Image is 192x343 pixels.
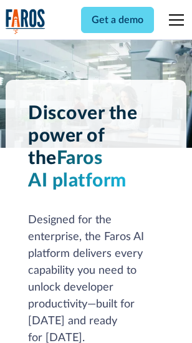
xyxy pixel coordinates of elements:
[28,149,127,190] span: Faros AI platform
[81,7,154,33] a: Get a demo
[6,9,46,34] a: home
[161,5,186,35] div: menu
[28,102,164,192] h1: Discover the power of the
[6,9,46,34] img: Logo of the analytics and reporting company Faros.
